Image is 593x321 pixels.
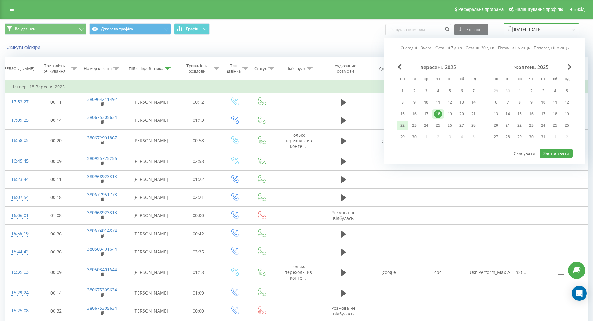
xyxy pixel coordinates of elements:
td: [PERSON_NAME] [125,152,176,170]
div: 19 [563,110,571,118]
div: чт 2 жовт 2025 р. [525,86,537,96]
div: 18 [551,110,559,118]
a: 380675305634 [87,305,117,311]
div: 4 [551,87,559,95]
div: Джерело [379,66,396,71]
div: вт 7 жовт 2025 р. [502,98,514,107]
div: пт 26 вер 2025 р. [444,121,456,130]
a: Останні 7 днів [435,45,462,51]
div: Open Intercom Messenger [572,286,587,301]
div: нд 5 жовт 2025 р. [561,86,573,96]
a: 380675305634 [87,287,117,293]
td: 00:36 [34,225,79,243]
div: вт 21 жовт 2025 р. [502,121,514,130]
td: 02:21 [176,188,221,206]
td: 01:18 [176,261,221,284]
td: [PERSON_NAME] [125,111,176,129]
div: 6 [458,87,466,95]
div: сб 25 жовт 2025 р. [549,121,561,130]
div: 9 [527,98,535,106]
td: 01:08 [34,206,79,224]
div: пн 27 жовт 2025 р. [490,132,502,142]
div: вересень 2025 [397,64,479,70]
span: Вихід [574,7,585,12]
div: вт 14 жовт 2025 р. [502,109,514,119]
div: 17:09:25 [11,114,27,126]
div: жовтень 2025 [490,64,573,70]
div: ср 8 жовт 2025 р. [514,98,525,107]
td: ___ [534,261,588,284]
div: Тип дзвінка [226,63,241,74]
span: Графік [186,27,198,31]
div: ср 24 вер 2025 р. [420,121,432,130]
div: 16:23:44 [11,173,27,186]
div: 3 [422,87,430,95]
div: сб 27 вер 2025 р. [456,121,468,130]
td: [PERSON_NAME] [125,261,176,284]
div: 27 [492,133,500,141]
a: Поточний місяць [498,45,530,51]
td: google [365,129,413,152]
span: Только переходы из конте... [285,263,312,281]
div: 7 [504,98,512,106]
div: ср 3 вер 2025 р. [420,86,432,96]
div: 25 [551,121,559,130]
div: сб 11 жовт 2025 р. [549,98,561,107]
div: 21 [504,121,512,130]
div: пт 10 жовт 2025 р. [537,98,549,107]
div: 14 [469,98,478,106]
div: пн 8 вер 2025 р. [397,98,408,107]
div: 11 [434,98,442,106]
div: чт 9 жовт 2025 р. [525,98,537,107]
a: 380672991867 [87,135,117,141]
div: пн 29 вер 2025 р. [397,132,408,142]
div: 16 [527,110,535,118]
div: 30 [527,133,535,141]
abbr: п’ятниця [445,75,454,84]
span: Next Month [568,64,572,70]
div: чт 18 вер 2025 р. [432,109,444,119]
span: Всі дзвінки [15,26,35,31]
div: 30 [410,133,418,141]
div: ср 15 жовт 2025 р. [514,109,525,119]
div: сб 18 жовт 2025 р. [549,109,561,119]
div: ср 29 жовт 2025 р. [514,132,525,142]
div: 23 [527,121,535,130]
a: 380503401644 [87,267,117,272]
a: 380674014874 [87,228,117,234]
div: пт 19 вер 2025 р. [444,109,456,119]
div: 26 [563,121,571,130]
div: 22 [398,121,407,130]
span: Розмова не відбулась [331,210,355,221]
td: Четвер, 18 Вересня 2025 [5,81,588,93]
div: 17 [422,110,430,118]
span: Только переходы из конте... [285,132,312,149]
td: [PERSON_NAME] [125,243,176,261]
a: Вчора [421,45,432,51]
div: Ім'я пулу [288,66,305,71]
div: 12 [563,98,571,106]
a: 380503401644 [87,246,117,252]
div: пн 20 жовт 2025 р. [490,121,502,130]
td: 00:14 [34,284,79,302]
div: 24 [539,121,547,130]
div: пн 13 жовт 2025 р. [490,109,502,119]
a: Сьогодні [401,45,417,51]
td: [PERSON_NAME] [125,225,176,243]
div: вт 9 вер 2025 р. [408,98,420,107]
div: нд 19 жовт 2025 р. [561,109,573,119]
div: 1 [398,87,407,95]
div: 2 [527,87,535,95]
div: 28 [504,133,512,141]
div: 14 [504,110,512,118]
div: 29 [398,133,407,141]
div: пн 1 вер 2025 р. [397,86,408,96]
div: 3 [539,87,547,95]
abbr: вівторок [503,75,512,84]
td: 00:32 [34,302,79,320]
div: 1 [515,87,524,95]
div: 21 [469,110,478,118]
td: 02:58 [176,152,221,170]
td: 00:18 [34,188,79,206]
div: вт 2 вер 2025 р. [408,86,420,96]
